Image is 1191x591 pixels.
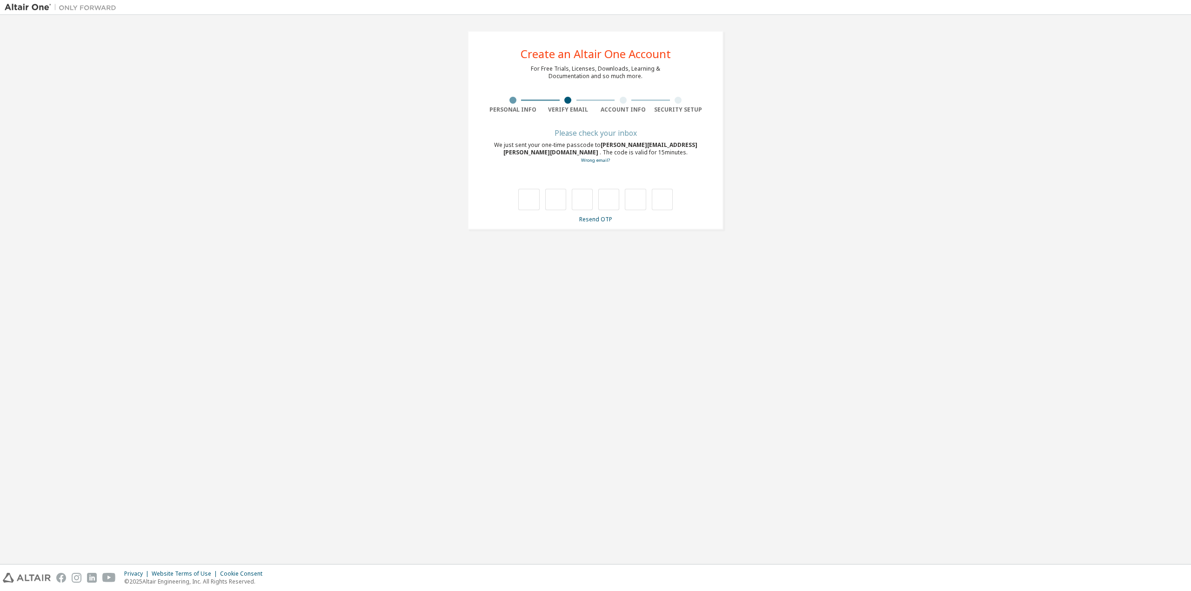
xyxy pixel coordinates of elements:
[102,573,116,583] img: youtube.svg
[579,215,612,223] a: Resend OTP
[56,573,66,583] img: facebook.svg
[72,573,81,583] img: instagram.svg
[152,570,220,578] div: Website Terms of Use
[3,573,51,583] img: altair_logo.svg
[87,573,97,583] img: linkedin.svg
[521,48,671,60] div: Create an Altair One Account
[503,141,697,156] span: [PERSON_NAME][EMAIL_ADDRESS][PERSON_NAME][DOMAIN_NAME]
[5,3,121,12] img: Altair One
[651,106,706,113] div: Security Setup
[531,65,660,80] div: For Free Trials, Licenses, Downloads, Learning & Documentation and so much more.
[541,106,596,113] div: Verify Email
[485,130,706,136] div: Please check your inbox
[220,570,268,578] div: Cookie Consent
[595,106,651,113] div: Account Info
[124,570,152,578] div: Privacy
[485,141,706,164] div: We just sent your one-time passcode to . The code is valid for 15 minutes.
[485,106,541,113] div: Personal Info
[581,157,610,163] a: Go back to the registration form
[124,578,268,585] p: © 2025 Altair Engineering, Inc. All Rights Reserved.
